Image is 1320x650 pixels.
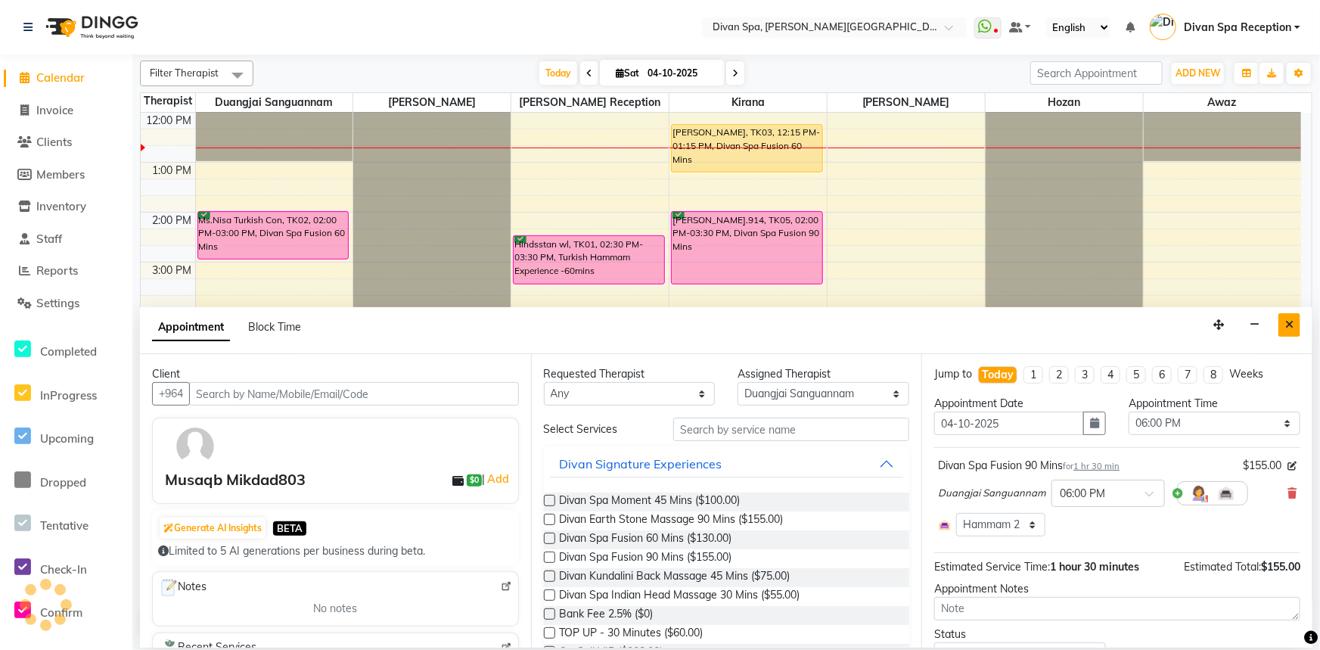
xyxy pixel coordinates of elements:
span: Dropped [40,475,86,490]
span: $155.00 [1261,560,1300,574]
input: 2025-10-04 [643,62,719,85]
a: Calendar [4,70,129,87]
span: Staff [36,232,62,246]
span: [PERSON_NAME] [828,93,985,112]
span: 1 hr 30 min [1073,461,1120,471]
div: Assigned Therapist [738,366,909,382]
span: Divan Spa Indian Head Massage 30 Mins ($55.00) [560,587,800,606]
span: | [482,470,511,488]
li: 3 [1075,366,1095,384]
li: 2 [1049,366,1069,384]
span: Today [539,61,577,85]
input: Search by service name [673,418,909,441]
a: Invoice [4,102,129,120]
span: ADD NEW [1176,67,1220,79]
li: 8 [1204,366,1223,384]
span: Divan Kundalini Back Massage 45 Mins ($75.00) [560,568,790,587]
span: Duangjai Sanguannam [938,486,1045,501]
span: Bank Fee 2.5% ($0) [560,606,654,625]
div: [PERSON_NAME].914, TK05, 02:00 PM-03:30 PM, Divan Spa Fusion 90 Mins [672,212,822,284]
span: Notes [159,578,207,598]
span: Divan Spa Fusion 60 Mins ($130.00) [560,530,732,549]
div: Status [934,627,1106,642]
span: Estimated Total: [1184,560,1261,574]
a: Reports [4,263,129,280]
span: Divan Spa Moment 45 Mins ($100.00) [560,493,741,512]
span: Upcoming [40,431,94,446]
a: Settings [4,295,129,313]
button: +964 [152,382,190,406]
button: Generate AI Insights [160,518,266,539]
a: Add [485,470,511,488]
small: for [1063,461,1120,471]
input: Search Appointment [1030,61,1163,85]
div: Appointment Notes [934,581,1300,597]
span: Divan Earth Stone Massage 90 Mins ($155.00) [560,512,784,530]
div: Therapist [141,93,195,109]
input: Search by Name/Mobile/Email/Code [189,382,519,406]
div: Limited to 5 AI generations per business during beta. [158,543,513,559]
span: Divan Spa Fusion 90 Mins ($155.00) [560,549,732,568]
span: Clients [36,135,72,149]
span: Hozan [986,93,1143,112]
span: Members [36,167,85,182]
a: Members [4,166,129,184]
div: Requested Therapist [544,366,716,382]
img: logo [39,6,142,48]
span: Settings [36,296,79,310]
li: 7 [1178,366,1197,384]
span: kirana [669,93,827,112]
span: BETA [273,521,306,536]
div: Ms.Nisa Turkish Con, TK02, 02:00 PM-03:00 PM, Divan Spa Fusion 60 Mins [198,212,349,259]
div: 2:00 PM [150,213,195,229]
button: Close [1278,313,1300,337]
span: Sat [612,67,643,79]
div: 3:00 PM [150,263,195,278]
i: Edit price [1287,462,1297,471]
span: InProgress [40,388,97,403]
a: Inventory [4,198,129,216]
li: 4 [1101,366,1120,384]
span: Duangjai Sanguannam [196,93,353,112]
span: [PERSON_NAME] Reception [511,93,669,112]
span: Completed [40,344,97,359]
div: Divan Signature Experiences [559,455,722,473]
span: Filter Therapist [150,67,219,79]
span: Check-In [40,562,87,577]
a: Clients [4,134,129,151]
div: Hindsstan wl, TK01, 02:30 PM-03:30 PM, Turkish Hammam Experience -60mins [514,236,664,284]
div: [PERSON_NAME], TK03, 12:15 PM-01:15 PM, Divan Spa Fusion 60 Mins [672,125,822,172]
img: Interior.png [938,518,952,532]
div: 12:00 PM [144,113,195,129]
div: Client [152,366,519,382]
span: [PERSON_NAME] [353,93,511,112]
div: Weeks [1229,366,1263,382]
span: Calendar [36,70,85,85]
div: Today [982,367,1014,383]
li: 5 [1126,366,1146,384]
span: Appointment [152,314,230,341]
span: Awaz [1144,93,1301,112]
input: yyyy-mm-dd [934,412,1084,435]
span: Divan Spa Reception [1184,20,1291,36]
button: ADD NEW [1172,63,1224,84]
span: TOP UP - 30 Minutes ($60.00) [560,625,703,644]
li: 1 [1023,366,1043,384]
div: Divan Spa Fusion 90 Mins [938,458,1120,474]
span: Invoice [36,103,73,117]
div: Appointment Date [934,396,1106,412]
span: Block Time [248,320,301,334]
button: Divan Signature Experiences [550,450,904,477]
span: 1 hour 30 minutes [1050,560,1139,574]
img: Hairdresser.png [1190,484,1208,502]
div: 1:00 PM [150,163,195,179]
span: $0 [467,474,482,487]
li: 6 [1152,366,1172,384]
div: Musaqb Mikdad803 [165,468,306,491]
img: Divan Spa Reception [1150,14,1176,40]
span: Reports [36,263,78,278]
span: Estimated Service Time: [934,560,1050,574]
span: $155.00 [1243,458,1281,474]
div: Select Services [533,421,662,437]
span: No notes [313,601,357,617]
